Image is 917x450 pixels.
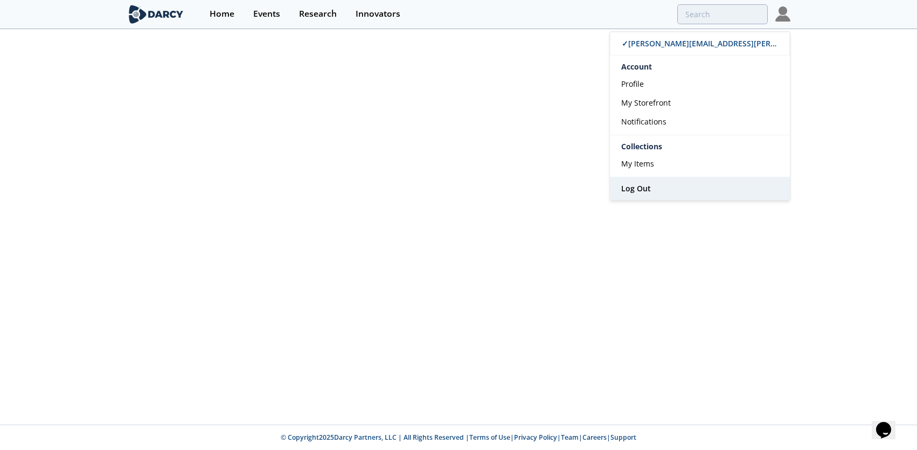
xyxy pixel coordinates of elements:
span: My Items [621,158,654,169]
input: Advanced Search [677,4,768,24]
img: Profile [775,6,790,22]
img: logo-wide.svg [127,5,185,24]
p: © Copyright 2025 Darcy Partners, LLC | All Rights Reserved | | | | | [60,433,857,442]
div: Account [610,56,790,74]
span: My Storefront [621,98,671,108]
div: Collections [610,139,790,154]
a: Terms of Use [469,433,510,442]
span: Log Out [621,183,651,193]
a: Notifications [610,112,790,131]
a: Careers [582,433,607,442]
a: My Storefront [610,93,790,112]
a: Profile [610,74,790,93]
a: Team [561,433,579,442]
iframe: chat widget [872,407,906,439]
span: Notifications [621,116,666,127]
span: ✓ [PERSON_NAME][EMAIL_ADDRESS][PERSON_NAME][DOMAIN_NAME] [622,38,877,49]
div: Innovators [356,10,400,18]
a: My Items [610,154,790,173]
a: Privacy Policy [514,433,557,442]
div: Home [210,10,234,18]
span: Profile [621,79,644,89]
a: Support [610,433,636,442]
a: Log Out [610,177,790,200]
div: Research [299,10,337,18]
div: Events [253,10,280,18]
a: ✓[PERSON_NAME][EMAIL_ADDRESS][PERSON_NAME][DOMAIN_NAME] [610,32,790,56]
